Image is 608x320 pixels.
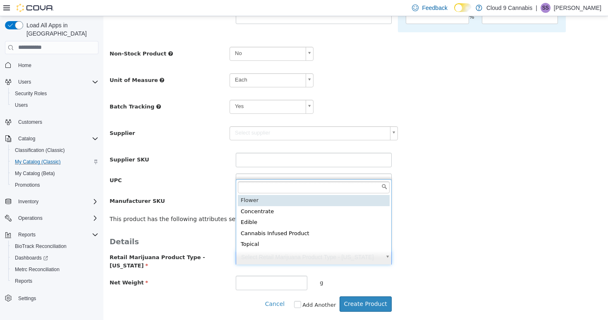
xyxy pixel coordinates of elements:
button: Users [8,99,102,111]
span: Users [15,102,28,108]
span: Users [12,100,98,110]
span: Settings [15,293,98,303]
span: Metrc Reconciliation [15,266,60,273]
button: Security Roles [8,88,102,99]
button: Classification (Classic) [8,144,102,156]
button: Operations [2,212,102,224]
span: Users [15,77,98,87]
a: Classification (Classic) [12,145,68,155]
a: Security Roles [12,89,50,99]
a: Users [12,100,31,110]
a: Home [15,60,35,70]
button: Reports [2,229,102,241]
span: Security Roles [12,89,98,99]
button: Inventory [2,196,102,207]
span: Classification (Classic) [15,147,65,154]
button: Catalog [2,133,102,144]
span: Inventory [15,197,98,207]
p: [PERSON_NAME] [554,3,601,13]
button: Reports [15,230,39,240]
a: Metrc Reconciliation [12,265,63,274]
span: Classification (Classic) [12,145,98,155]
p: | [536,3,537,13]
button: Promotions [8,179,102,191]
span: Dashboards [15,255,48,261]
span: Inventory [18,198,38,205]
span: Reports [18,231,36,238]
div: Concentrate [134,190,286,201]
span: SS [542,3,549,13]
button: BioTrack Reconciliation [8,241,102,252]
a: Dashboards [8,252,102,264]
span: Home [15,60,98,70]
a: Settings [15,294,39,303]
a: BioTrack Reconciliation [12,241,70,251]
span: BioTrack Reconciliation [15,243,67,250]
span: Reports [12,276,98,286]
span: Reports [15,278,32,284]
span: Customers [18,119,42,125]
button: Reports [8,275,102,287]
button: Settings [2,292,102,304]
button: Inventory [15,197,42,207]
span: Settings [18,295,36,302]
p: Cloud 9 Cannabis [486,3,532,13]
a: Dashboards [12,253,51,263]
button: Home [2,59,102,71]
a: My Catalog (Classic) [12,157,64,167]
span: My Catalog (Beta) [15,170,55,177]
a: My Catalog (Beta) [12,168,58,178]
div: Sarbjot Singh [541,3,551,13]
span: Catalog [15,134,98,144]
button: Operations [15,213,46,223]
div: Flower [134,179,286,190]
span: Customers [15,117,98,127]
span: Home [18,62,31,69]
span: BioTrack Reconciliation [12,241,98,251]
a: Promotions [12,180,43,190]
span: My Catalog (Beta) [12,168,98,178]
span: My Catalog (Classic) [12,157,98,167]
span: Load All Apps in [GEOGRAPHIC_DATA] [23,21,98,38]
span: My Catalog (Classic) [15,159,61,165]
img: Cova [17,4,54,12]
button: My Catalog (Beta) [8,168,102,179]
button: My Catalog (Classic) [8,156,102,168]
div: Topical [134,223,286,234]
button: Customers [2,116,102,128]
span: Users [18,79,31,85]
button: Catalog [15,134,38,144]
span: Operations [18,215,43,221]
a: Customers [15,117,45,127]
div: Cannabis Infused Product [134,212,286,223]
span: Metrc Reconciliation [12,265,98,274]
span: Security Roles [15,90,47,97]
button: Users [2,76,102,88]
button: Users [15,77,34,87]
span: Dashboards [12,253,98,263]
span: Reports [15,230,98,240]
button: Metrc Reconciliation [8,264,102,275]
span: Feedback [422,4,447,12]
span: Promotions [12,180,98,190]
span: Catalog [18,135,35,142]
div: Edible [134,201,286,212]
input: Dark Mode [454,3,472,12]
a: Reports [12,276,36,286]
span: Promotions [15,182,40,188]
span: Operations [15,213,98,223]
